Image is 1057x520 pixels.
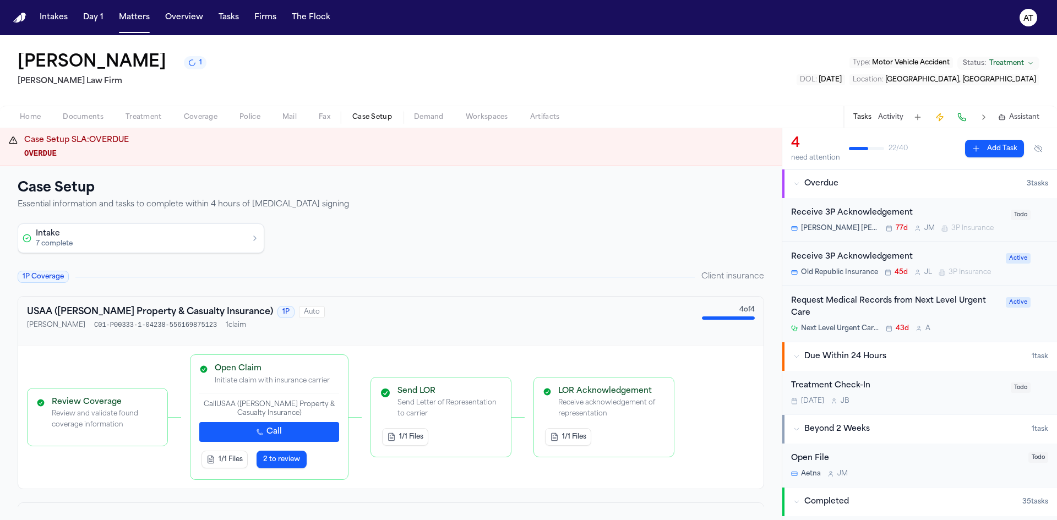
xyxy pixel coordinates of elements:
h1: Case Setup [18,179,349,197]
div: Open task: Open File [782,444,1057,487]
span: Treatment [989,59,1024,68]
button: Day 1 [79,8,108,28]
span: 1/1 Files [562,433,586,441]
span: J L [924,268,932,277]
p: Review and validate found coverage information [52,409,159,430]
span: Location : [853,76,884,83]
div: Receive 3P Acknowledgement [791,251,999,264]
span: Case Setup [352,113,392,122]
span: 1 [199,58,202,67]
div: Open task: Request Medical Records from Next Level Urgent Care [782,286,1057,342]
span: 1 task [1032,352,1048,361]
span: Todo [1011,210,1031,220]
span: Active [1006,253,1031,264]
span: [GEOGRAPHIC_DATA], [GEOGRAPHIC_DATA] [885,76,1036,83]
div: Intake [36,228,73,239]
button: Hide completed tasks (⌘⇧H) [1028,140,1048,157]
div: Case Setup SLA: OVERDUE [24,135,773,159]
span: A [925,324,930,333]
button: 1/1 Files [201,451,248,468]
span: 3P Insurance [951,224,994,233]
h3: Review Coverage [52,397,159,407]
button: Edit DOL: 2025-05-17 [797,74,845,85]
button: Tasks [214,8,243,28]
div: Receive 3P Acknowledgement [791,207,1004,220]
button: 2 to review [257,451,307,468]
span: [PERSON_NAME] [27,321,85,330]
span: 1/1 Files [399,433,423,441]
img: Finch Logo [13,13,26,23]
span: Auto [299,306,325,318]
button: Add Task [910,110,925,125]
span: Todo [1011,382,1031,393]
span: Overdue [804,178,838,189]
span: 22 / 40 [889,144,908,153]
span: Demand [414,113,444,122]
span: [PERSON_NAME] [PERSON_NAME] [801,224,879,233]
span: Workspaces [466,113,508,122]
span: Home [20,113,41,122]
div: Open task: Receive 3P Acknowledgement [782,198,1057,242]
button: Send LORSend Letter of Representation to carrier [380,386,502,420]
a: Home [13,13,26,23]
p: Essential information and tasks to complete within 4 hours of [MEDICAL_DATA] signing [18,199,349,210]
span: Old Republic Insurance [801,268,878,277]
span: J B [841,397,849,406]
div: Open task: Receive 3P Acknowledgement [782,242,1057,286]
button: 1/1 Files [382,428,428,446]
span: OVERDUE [24,148,57,159]
span: 43d [896,324,909,333]
span: Completed [804,496,849,507]
span: Documents [63,113,103,122]
span: Client insurance [701,271,764,282]
h3: Send LOR [397,386,502,396]
div: Treatment Check-In [791,380,1004,392]
span: 1/1 Files [219,455,243,464]
button: Add Task [965,140,1024,157]
span: Mail [282,113,297,122]
span: Assistant [1009,113,1039,122]
span: DOL : [800,76,817,83]
span: J M [837,469,848,478]
span: Treatment [126,113,162,122]
span: 1P [277,306,295,318]
button: Open ClaimInitiate claim with insurance carrier [199,364,339,386]
span: Due Within 24 Hours [804,351,886,362]
span: 1 claim [226,321,246,330]
span: Type : [853,59,870,66]
span: 3 task s [1027,179,1048,188]
button: Completed35tasks [782,488,1057,516]
h2: [PERSON_NAME] Law Firm [18,75,206,88]
span: Fax [319,113,330,122]
button: Make a Call [954,110,969,125]
div: Open File [791,452,1022,465]
span: Motor Vehicle Accident [872,59,950,66]
div: need attention [791,154,840,162]
p: Initiate claim with insurance carrier [215,376,339,387]
button: The Flock [287,8,335,28]
div: Request Medical Records from Next Level Urgent Care [791,295,999,320]
button: Beyond 2 Weeks1task [782,415,1057,444]
span: Beyond 2 Weeks [804,424,870,435]
button: Assistant [998,113,1039,122]
button: Matters [115,8,154,28]
span: 2 to review [263,455,300,464]
button: Due Within 24 Hours1task [782,342,1057,371]
div: 4 [791,135,840,152]
button: Firms [250,8,281,28]
button: Edit Type: Motor Vehicle Accident [849,57,953,68]
button: Change status from Treatment [957,57,1039,70]
button: Review CoverageReview and validate found coverage information [36,397,159,431]
button: 1 active task [184,56,206,69]
p: Call USAA ([PERSON_NAME] Property & Casualty Insurance) [199,400,339,418]
span: 4 of 4 [739,305,755,314]
span: Artifacts [530,113,560,122]
button: Overview [161,8,208,28]
span: 45d [895,268,908,277]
